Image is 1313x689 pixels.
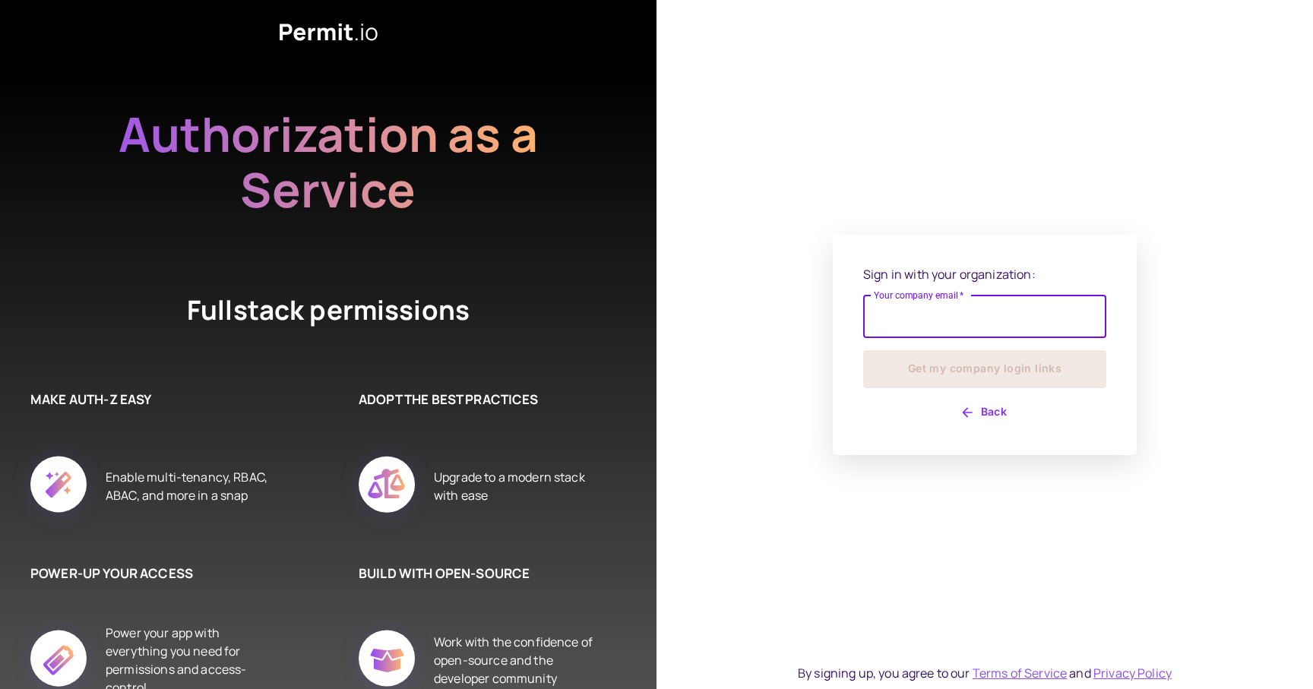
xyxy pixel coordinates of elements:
[1093,665,1172,681] a: Privacy Policy
[874,289,964,302] label: Your company email
[863,400,1106,425] button: Back
[30,564,283,583] h6: POWER-UP YOUR ACCESS
[106,439,283,533] div: Enable multi-tenancy, RBAC, ABAC, and more in a snap
[359,390,611,409] h6: ADOPT THE BEST PRACTICES
[131,292,526,329] h4: Fullstack permissions
[863,265,1106,283] p: Sign in with your organization:
[973,665,1067,681] a: Terms of Service
[70,106,587,217] h2: Authorization as a Service
[434,439,611,533] div: Upgrade to a modern stack with ease
[863,350,1106,388] button: Get my company login links
[30,390,283,409] h6: MAKE AUTH-Z EASY
[359,564,611,583] h6: BUILD WITH OPEN-SOURCE
[798,664,1172,682] div: By signing up, you agree to our and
